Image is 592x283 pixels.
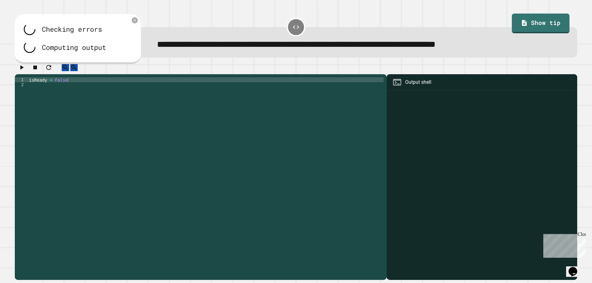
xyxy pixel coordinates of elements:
iframe: chat widget [566,258,586,277]
div: 2 [15,82,28,87]
div: Checking errors [42,24,102,34]
iframe: chat widget [541,232,586,258]
div: 1 [15,77,28,82]
div: Computing output [42,42,106,52]
div: Chat with us now!Close [2,2,43,39]
a: Show tip [512,14,569,33]
div: Output shell [405,79,431,86]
